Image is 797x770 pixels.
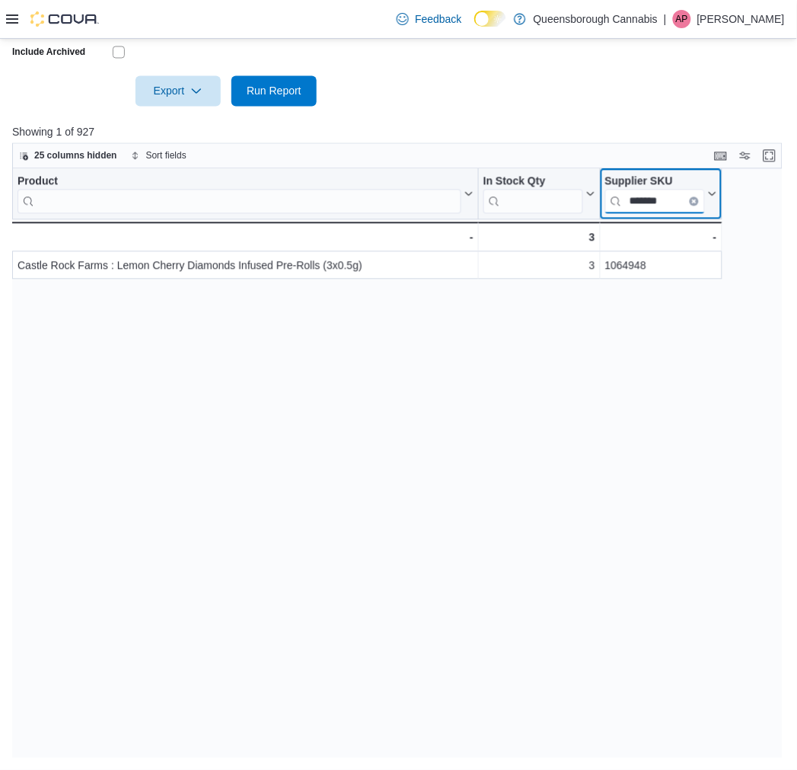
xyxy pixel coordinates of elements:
[125,147,193,165] button: Sort fields
[483,228,595,247] div: 3
[145,76,212,107] span: Export
[605,174,717,213] button: Supplier SKUClear input
[231,76,317,107] button: Run Report
[34,150,117,162] span: 25 columns hidden
[247,84,301,99] span: Run Report
[605,174,705,189] div: Supplier SKU
[30,11,99,27] img: Cova
[18,174,461,189] div: Product
[673,10,691,28] div: April Petrie
[534,10,658,28] p: Queensborough Cannabis
[18,257,473,275] div: Castle Rock Farms : Lemon Cherry Diamonds Infused Pre-Rolls (3x0.5g)
[391,4,467,34] a: Feedback
[605,228,717,247] div: -
[13,147,123,165] button: 25 columns hidden
[736,147,754,165] button: Display options
[12,125,790,140] p: Showing 1 of 927
[17,228,473,247] div: -
[18,174,473,213] button: Product
[18,174,461,213] div: Product
[605,257,717,275] div: 1064948
[415,11,461,27] span: Feedback
[135,76,221,107] button: Export
[690,196,699,206] button: Clear input
[483,257,595,275] div: 3
[697,10,785,28] p: [PERSON_NAME]
[483,174,583,189] div: In Stock Qty
[712,147,730,165] button: Keyboard shortcuts
[483,174,595,213] button: In Stock Qty
[605,174,705,213] div: Supplier SKU
[760,147,779,165] button: Enter fullscreen
[146,150,186,162] span: Sort fields
[12,46,85,59] label: Include Archived
[483,174,583,213] div: In Stock Qty
[474,11,506,27] input: Dark Mode
[676,10,688,28] span: AP
[664,10,667,28] p: |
